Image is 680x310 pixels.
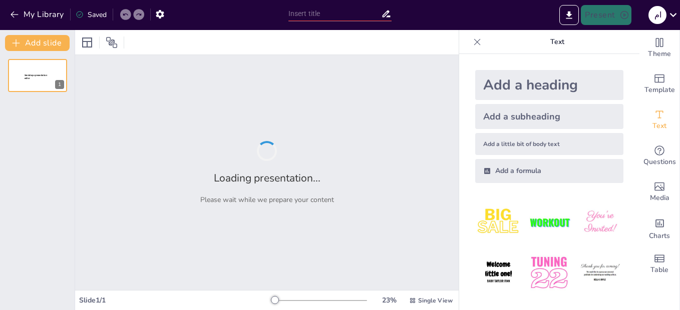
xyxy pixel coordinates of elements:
div: Layout [79,34,95,50]
div: ا م [648,6,666,24]
span: Template [644,84,675,95]
button: Add slide [5,35,70,51]
div: Add text boxes [639,102,679,138]
span: Sendsteps presentation editor [25,74,47,79]
input: Insert title [288,6,381,21]
div: Get real-time input from your audience [639,138,679,174]
span: Media [650,192,669,203]
div: Add charts and graphs [639,210,679,246]
button: Export to PowerPoint [559,5,579,25]
p: Text [485,30,629,54]
button: Present [581,5,631,25]
div: 23 % [377,295,401,305]
h2: Loading presentation... [214,171,320,185]
div: 1 [55,80,64,89]
div: Add images, graphics, shapes or video [639,174,679,210]
div: Add a heading [475,70,623,100]
div: Add a subheading [475,104,623,129]
img: 1.jpeg [475,199,522,245]
div: 1 [8,59,67,92]
img: 3.jpeg [577,199,623,245]
span: Theme [648,48,671,59]
div: Add ready made slides [639,66,679,102]
div: Add a formula [475,159,623,183]
img: 4.jpeg [475,249,522,296]
div: Slide 1 / 1 [79,295,271,305]
span: Questions [643,156,676,167]
button: My Library [8,6,68,22]
img: 5.jpeg [526,249,572,296]
div: Add a table [639,246,679,282]
span: Text [652,120,666,131]
div: Change the overall theme [639,30,679,66]
span: Single View [418,296,453,304]
div: Add a little bit of body text [475,133,623,155]
span: Table [650,264,668,275]
img: 2.jpeg [526,199,572,245]
img: 6.jpeg [577,249,623,296]
button: ا م [648,5,666,25]
div: Saved [76,10,107,19]
span: Position [106,36,118,48]
p: Please wait while we prepare your content [200,195,334,204]
span: Charts [649,230,670,241]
